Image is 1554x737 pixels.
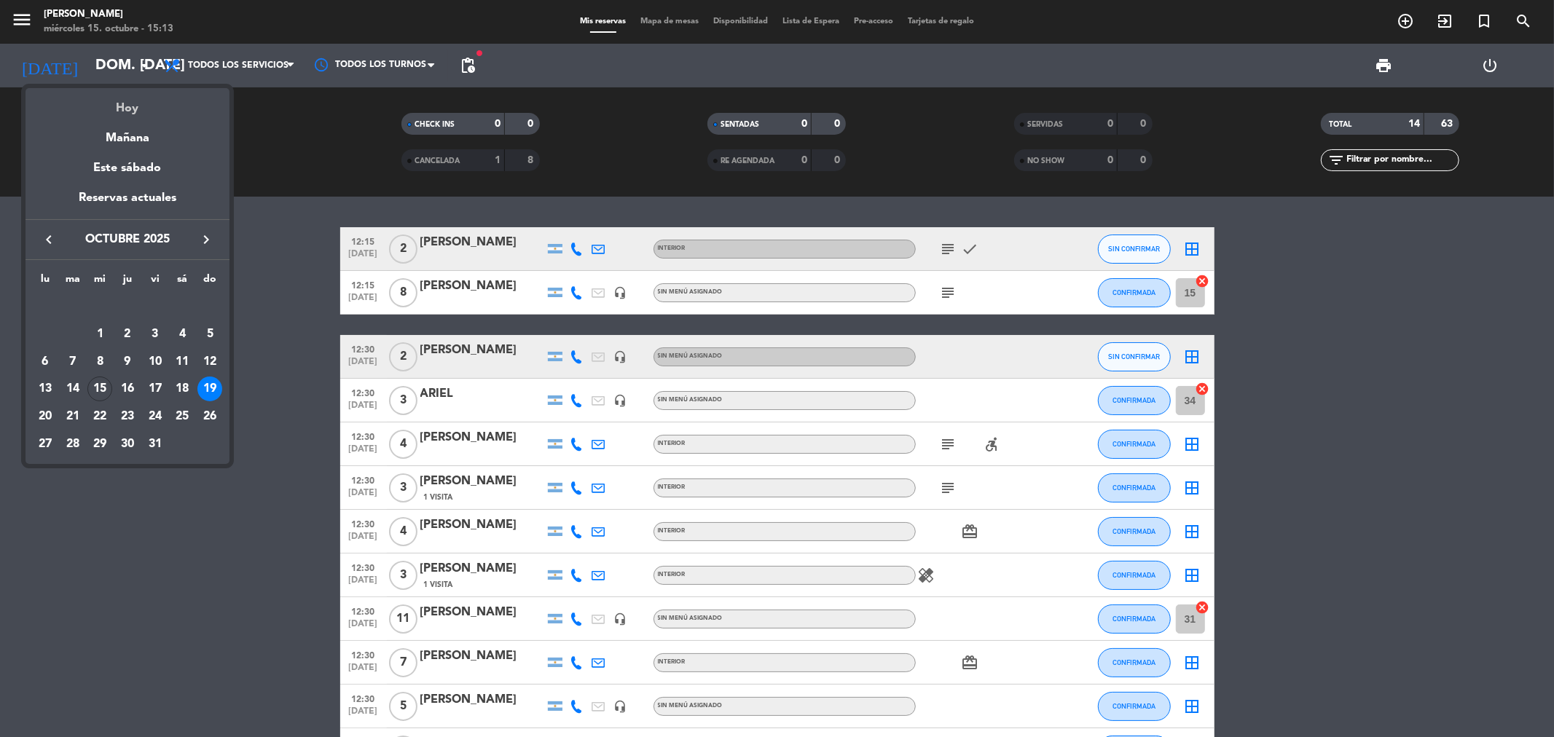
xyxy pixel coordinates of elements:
div: 31 [143,432,168,457]
td: 24 de octubre de 2025 [141,403,169,430]
div: 16 [115,377,140,401]
th: domingo [196,271,224,293]
div: 11 [170,350,195,374]
td: 27 de octubre de 2025 [31,430,59,458]
td: 17 de octubre de 2025 [141,376,169,403]
div: 12 [197,350,222,374]
td: 10 de octubre de 2025 [141,348,169,376]
div: 13 [33,377,58,401]
td: 25 de octubre de 2025 [169,403,197,430]
td: 26 de octubre de 2025 [196,403,224,430]
td: 3 de octubre de 2025 [141,320,169,348]
div: 25 [170,404,195,429]
div: 21 [60,404,85,429]
div: 14 [60,377,85,401]
td: OCT. [31,293,224,321]
div: 24 [143,404,168,429]
th: miércoles [86,271,114,293]
td: 2 de octubre de 2025 [114,320,141,348]
td: 9 de octubre de 2025 [114,348,141,376]
div: 30 [115,432,140,457]
td: 16 de octubre de 2025 [114,376,141,403]
div: 18 [170,377,195,401]
div: 9 [115,350,140,374]
td: 8 de octubre de 2025 [86,348,114,376]
div: Este sábado [25,148,229,189]
button: keyboard_arrow_right [193,230,219,249]
div: 27 [33,432,58,457]
td: 23 de octubre de 2025 [114,403,141,430]
span: octubre 2025 [62,230,193,249]
td: 7 de octubre de 2025 [59,348,87,376]
div: 23 [115,404,140,429]
td: 20 de octubre de 2025 [31,403,59,430]
div: 6 [33,350,58,374]
div: 28 [60,432,85,457]
td: 1 de octubre de 2025 [86,320,114,348]
th: martes [59,271,87,293]
th: viernes [141,271,169,293]
td: 21 de octubre de 2025 [59,403,87,430]
div: 2 [115,322,140,347]
th: lunes [31,271,59,293]
td: 15 de octubre de 2025 [86,376,114,403]
td: 31 de octubre de 2025 [141,430,169,458]
td: 19 de octubre de 2025 [196,376,224,403]
td: 11 de octubre de 2025 [169,348,197,376]
td: 30 de octubre de 2025 [114,430,141,458]
div: 5 [197,322,222,347]
td: 18 de octubre de 2025 [169,376,197,403]
div: 29 [87,432,112,457]
div: 10 [143,350,168,374]
button: keyboard_arrow_left [36,230,62,249]
td: 14 de octubre de 2025 [59,376,87,403]
th: jueves [114,271,141,293]
td: 22 de octubre de 2025 [86,403,114,430]
td: 6 de octubre de 2025 [31,348,59,376]
div: 17 [143,377,168,401]
td: 12 de octubre de 2025 [196,348,224,376]
div: 19 [197,377,222,401]
i: keyboard_arrow_left [40,231,58,248]
div: 4 [170,322,195,347]
div: 22 [87,404,112,429]
div: Hoy [25,88,229,118]
div: 1 [87,322,112,347]
td: 13 de octubre de 2025 [31,376,59,403]
div: 7 [60,350,85,374]
td: 29 de octubre de 2025 [86,430,114,458]
div: 20 [33,404,58,429]
div: 15 [87,377,112,401]
div: Reservas actuales [25,189,229,218]
i: keyboard_arrow_right [197,231,215,248]
td: 4 de octubre de 2025 [169,320,197,348]
td: 5 de octubre de 2025 [196,320,224,348]
div: 26 [197,404,222,429]
th: sábado [169,271,197,293]
div: 3 [143,322,168,347]
div: Mañana [25,118,229,148]
td: 28 de octubre de 2025 [59,430,87,458]
div: 8 [87,350,112,374]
